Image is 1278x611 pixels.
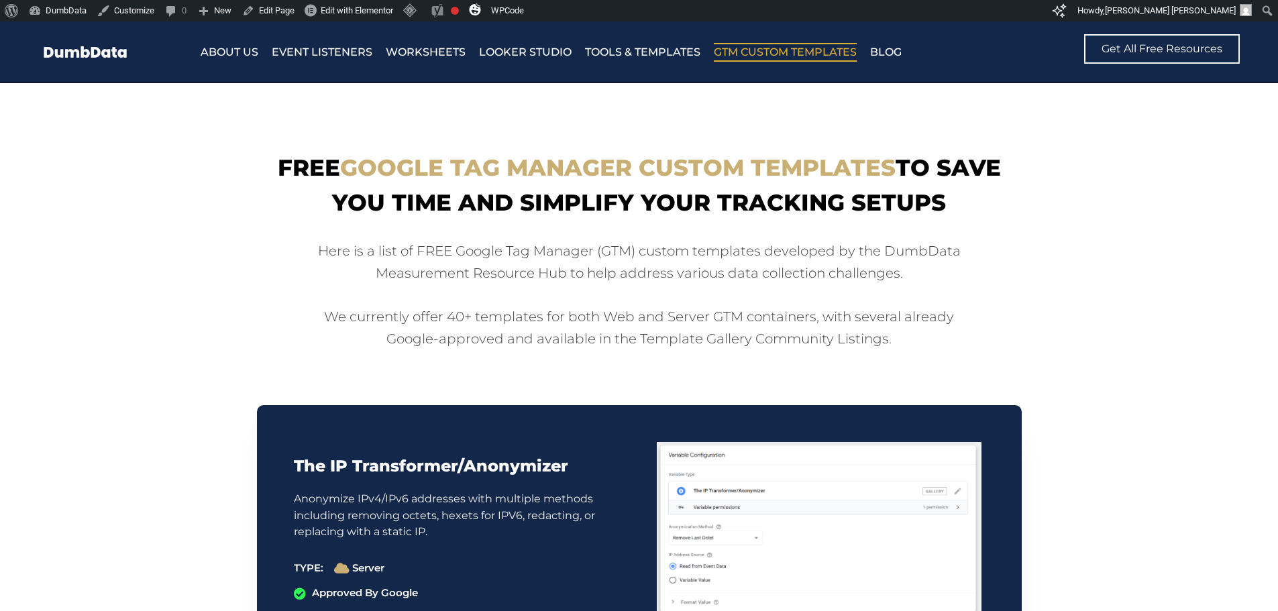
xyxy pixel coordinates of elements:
a: Worksheets [386,43,466,62]
a: Event Listeners [272,43,372,62]
span: Google Tag Manager Custom Templates [340,154,896,182]
nav: Menu [201,43,997,62]
div: Focus keyphrase not set [451,7,459,15]
a: Get All Free Resources [1084,34,1240,64]
span: TYPE: [294,560,323,577]
h2: Free to Save you time and simplify your tracking setups [270,150,1008,220]
p: Anonymize IPv4/IPv6 addresses with multiple methods including removing octets, hexets for IPV6, r... [294,491,641,541]
a: Looker Studio [479,43,572,62]
a: GTM Custom Templates [714,43,857,62]
p: Here is a list of FREE Google Tag Manager (GTM) custom templates developed by the DumbData Measur... [317,240,961,284]
span: Get All Free Resources [1102,44,1222,54]
span: [PERSON_NAME] [PERSON_NAME] [1105,5,1236,15]
a: Blog [870,43,902,62]
span: Server [349,560,384,577]
a: About Us [201,43,258,62]
img: svg+xml;base64,PHN2ZyB4bWxucz0iaHR0cDovL3d3dy53My5vcmcvMjAwMC9zdmciIHZpZXdCb3g9IjAgMCAzMiAzMiI+PG... [469,3,481,15]
h3: The IP Transformer/Anonymizer [294,457,657,476]
span: Approved By Google [309,585,418,602]
span: Edit with Elementor [321,5,393,15]
a: Tools & Templates [585,43,700,62]
p: We currently offer 40+ templates for both Web and Server GTM containers, with several already Goo... [317,306,961,350]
